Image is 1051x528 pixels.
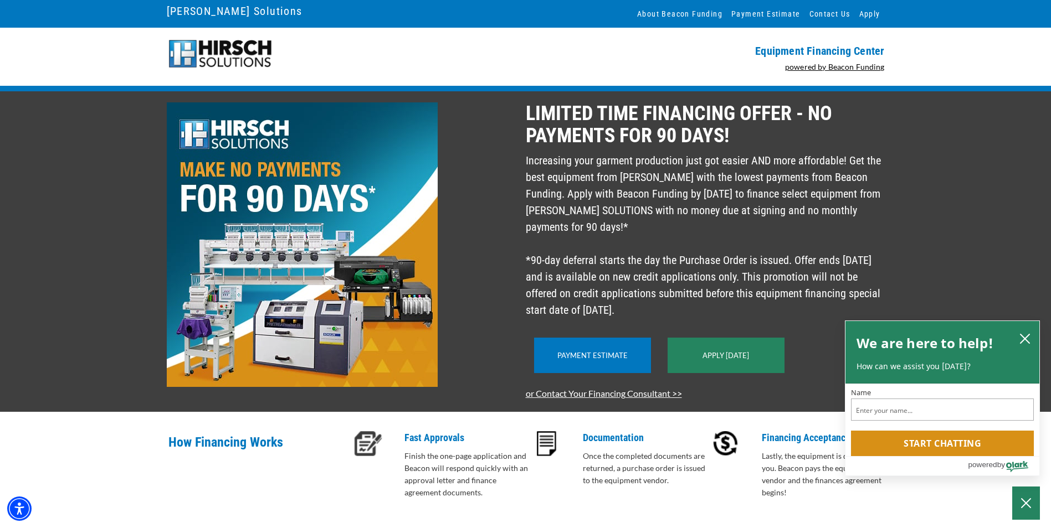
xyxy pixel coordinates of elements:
p: Increasing your garment production just got easier AND more affordable! Get the best equipment fr... [526,152,885,318]
p: LIMITED TIME FINANCING OFFER - NO PAYMENTS FOR 90 DAYS! [526,102,885,147]
p: Equipment Financing Center [532,44,885,58]
span: powered [968,458,997,472]
button: Close Chatbox [1012,486,1040,520]
img: docs-icon.PNG [537,431,556,456]
p: Lastly, the equipment is delivered to you. Beacon pays the equipment vendor and the finances agre... [762,450,890,499]
button: Start chatting [851,431,1034,456]
p: How Financing Works [168,431,347,467]
span: by [997,458,1005,472]
label: Name [851,389,1034,396]
p: Once the completed documents are returned, a purchase order is issued to the equipment vendor. [583,450,711,486]
p: Finish the one-page application and Beacon will respond quickly with an approval letter and finan... [404,450,532,499]
p: How can we assist you [DATE]? [857,361,1028,372]
button: close chatbox [1016,330,1034,346]
div: olark chatbox [845,320,1040,477]
a: or Contact Your Financing Consultant >> [526,388,682,398]
a: Apply [DATE] [703,351,749,360]
img: Hirsch-logo-55px.png [167,39,274,69]
img: 2508-Hirsch-90-Days-No-Payments-EFC-Imagery.jpg [167,102,438,387]
div: Accessibility Menu [7,496,32,521]
a: Payment Estimate [557,351,628,360]
a: [PERSON_NAME] Solutions [167,2,303,20]
p: Documentation [583,431,711,444]
a: Powered by Olark [968,457,1039,475]
p: Fast Approvals [404,431,532,444]
h2: We are here to help! [857,332,993,354]
a: powered by Beacon Funding [785,62,885,71]
input: Name [851,398,1034,421]
p: Financing Acceptance [762,431,890,444]
img: approval-icon.PNG [354,431,382,456]
img: accept-icon.PNG [713,431,738,456]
